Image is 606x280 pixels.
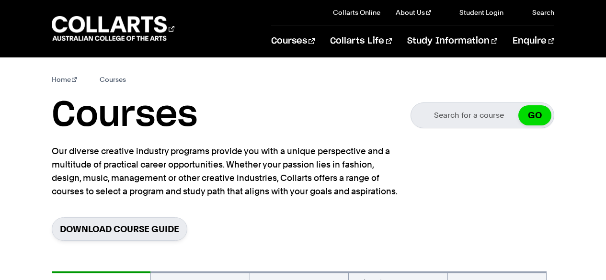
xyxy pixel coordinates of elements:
h1: Courses [52,94,197,137]
a: Search [519,8,554,17]
a: About Us [396,8,431,17]
button: GO [518,105,551,125]
a: Study Information [407,25,497,57]
a: Enquire [513,25,554,57]
p: Our diverse creative industry programs provide you with a unique perspective and a multitude of p... [52,145,401,198]
a: Collarts Online [333,8,380,17]
a: Download Course Guide [52,217,187,241]
a: Collarts Life [330,25,392,57]
a: Student Login [446,8,503,17]
div: Go to homepage [52,15,174,42]
a: Home [52,73,77,86]
span: Courses [100,73,126,86]
a: Courses [271,25,315,57]
input: Search for a course [411,102,554,128]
